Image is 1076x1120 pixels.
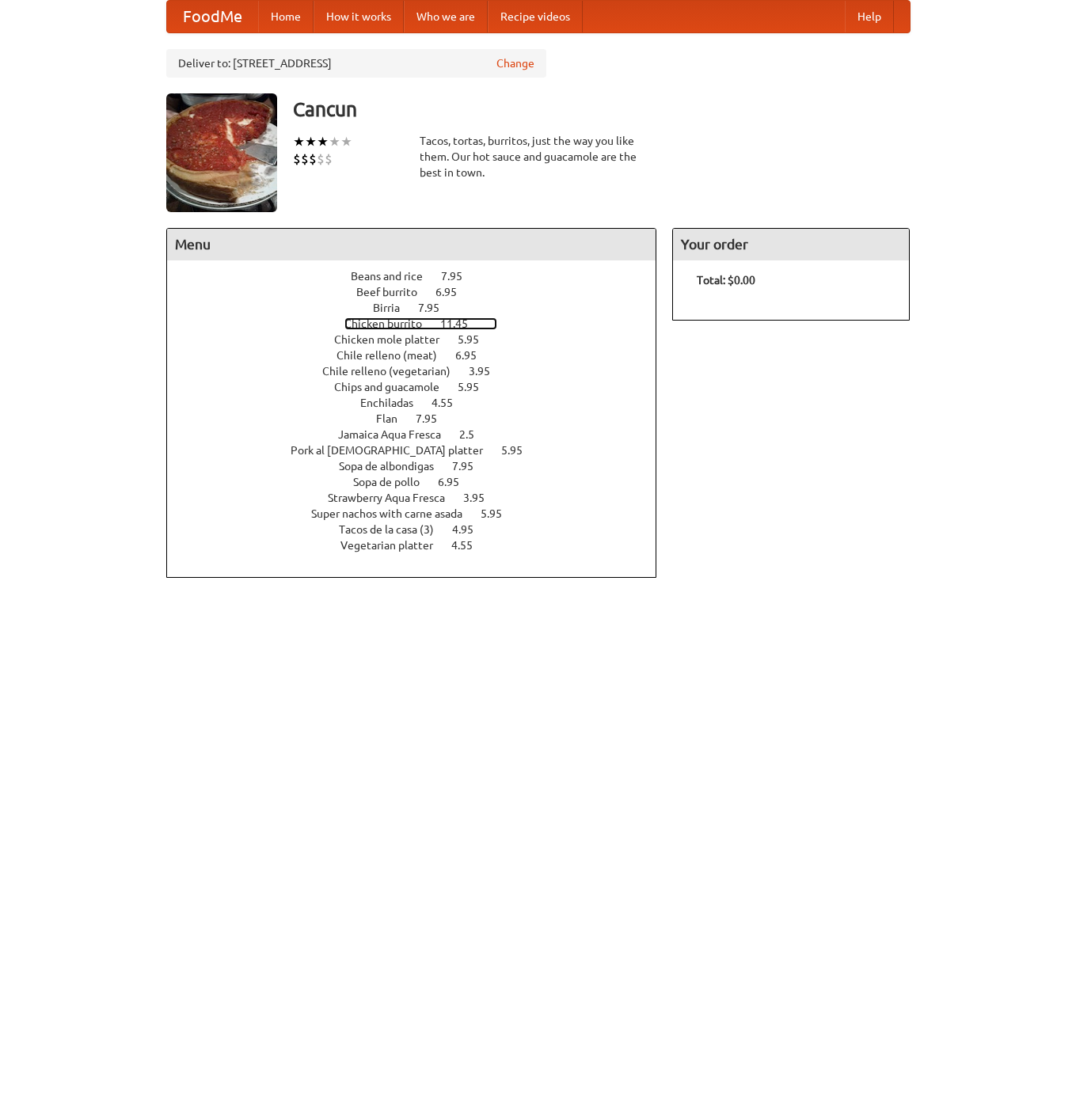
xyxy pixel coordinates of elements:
span: Jamaica Aqua Fresca [338,428,457,441]
div: Deliver to: [STREET_ADDRESS] [166,49,546,78]
a: Sopa de albondigas 7.95 [339,460,503,473]
a: Chicken mole platter 5.95 [334,333,508,346]
a: Tacos de la casa (3) 4.95 [339,523,503,536]
a: Enchiladas 4.55 [360,397,482,409]
span: Pork al [DEMOGRAPHIC_DATA] platter [291,444,499,457]
span: 7.95 [416,412,453,425]
span: 11.45 [440,317,484,330]
a: Vegetarian platter 4.55 [340,539,502,552]
a: Sopa de pollo 6.95 [353,476,489,488]
a: Super nachos with carne asada 5.95 [311,507,531,520]
span: 5.95 [481,507,518,520]
span: Super nachos with carne asada [311,507,478,520]
span: Chile relleno (meat) [336,349,453,362]
h4: Menu [167,229,656,260]
li: $ [309,150,317,168]
span: Strawberry Aqua Fresca [328,492,461,504]
li: $ [325,150,333,168]
a: Chile relleno (vegetarian) 3.95 [322,365,519,378]
span: 5.95 [501,444,538,457]
a: Flan 7.95 [376,412,466,425]
span: 7.95 [441,270,478,283]
span: Beans and rice [351,270,439,283]
span: 5.95 [458,381,495,393]
a: How it works [314,1,404,32]
li: ★ [317,133,329,150]
span: 6.95 [438,476,475,488]
b: Total: $0.00 [697,274,755,287]
li: ★ [340,133,352,150]
li: ★ [305,133,317,150]
span: 6.95 [455,349,492,362]
a: Help [845,1,894,32]
span: 4.95 [452,523,489,536]
div: Tacos, tortas, burritos, just the way you like them. Our hot sauce and guacamole are the best in ... [420,133,657,180]
h3: Cancun [293,93,911,125]
a: Beef burrito 6.95 [356,286,486,298]
a: Pork al [DEMOGRAPHIC_DATA] platter 5.95 [291,444,552,457]
span: Enchiladas [360,397,429,409]
a: Jamaica Aqua Fresca 2.5 [338,428,504,441]
li: $ [293,150,301,168]
a: Home [258,1,314,32]
a: Chicken burrito 11.45 [344,317,497,330]
span: 7.95 [452,460,489,473]
a: Strawberry Aqua Fresca 3.95 [328,492,514,504]
li: ★ [293,133,305,150]
span: Beef burrito [356,286,433,298]
span: 4.55 [432,397,469,409]
span: Chips and guacamole [334,381,455,393]
span: 2.5 [459,428,490,441]
h4: Your order [673,229,909,260]
li: ★ [329,133,340,150]
span: Flan [376,412,413,425]
a: Chips and guacamole 5.95 [334,381,508,393]
span: 5.95 [458,333,495,346]
a: Beans and rice 7.95 [351,270,492,283]
span: 6.95 [435,286,473,298]
span: Birria [373,302,416,314]
span: Chicken burrito [344,317,438,330]
a: Birria 7.95 [373,302,469,314]
span: 7.95 [418,302,455,314]
span: 3.95 [469,365,506,378]
span: Chicken mole platter [334,333,455,346]
a: Who we are [404,1,488,32]
a: Recipe videos [488,1,583,32]
img: angular.jpg [166,93,277,212]
li: $ [317,150,325,168]
span: Vegetarian platter [340,539,449,552]
a: Chile relleno (meat) 6.95 [336,349,506,362]
span: 3.95 [463,492,500,504]
span: Sopa de albondigas [339,460,450,473]
a: Change [496,55,534,71]
span: Chile relleno (vegetarian) [322,365,466,378]
span: Tacos de la casa (3) [339,523,450,536]
a: FoodMe [167,1,258,32]
span: Sopa de pollo [353,476,435,488]
li: $ [301,150,309,168]
span: 4.55 [451,539,489,552]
